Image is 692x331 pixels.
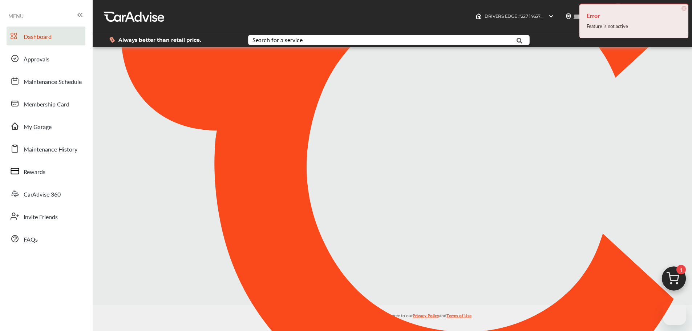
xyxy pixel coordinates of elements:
p: By using the CarAdvise application, you agree to our and [93,311,692,319]
a: Invite Friends [7,207,85,226]
span: DRIVERS EDGE #227 146575 , 1160 E. PROSPER TRAIL PROSPER , [GEOGRAPHIC_DATA] 75078 [485,13,677,19]
img: dollor_label_vector.a70140d1.svg [109,37,115,43]
a: Membership Card [7,94,85,113]
span: Maintenance History [24,145,77,154]
a: Dashboard [7,27,85,45]
span: Maintenance Schedule [24,77,82,87]
div: Feature is not active [587,21,681,31]
a: FAQs [7,229,85,248]
span: Membership Card [24,100,69,109]
a: Approvals [7,49,85,68]
span: CarAdvise 360 [24,190,61,199]
img: cart_icon.3d0951e8.svg [656,263,691,298]
h4: Error [587,10,681,21]
img: header-home-logo.8d720a4f.svg [476,13,482,19]
span: Invite Friends [24,213,58,222]
a: CarAdvise 360 [7,184,85,203]
span: FAQs [24,235,38,245]
div: Search for a service [252,37,303,43]
a: Maintenance Schedule [7,72,85,90]
img: header-down-arrow.9dd2ce7d.svg [548,13,554,19]
a: My Garage [7,117,85,136]
a: Rewards [7,162,85,181]
span: Dashboard [24,32,52,42]
span: 1 [676,265,686,274]
img: location_vector.a44bc228.svg [566,13,571,19]
iframe: Button to launch messaging window [663,302,686,325]
span: My Garage [24,122,52,132]
img: CA_CheckIcon.cf4f08d4.svg [375,152,406,179]
span: × [681,6,687,11]
span: Always better than retail price. [118,37,201,43]
a: Maintenance History [7,139,85,158]
span: Approvals [24,55,49,64]
span: Rewards [24,167,45,177]
span: MENU [8,13,24,19]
